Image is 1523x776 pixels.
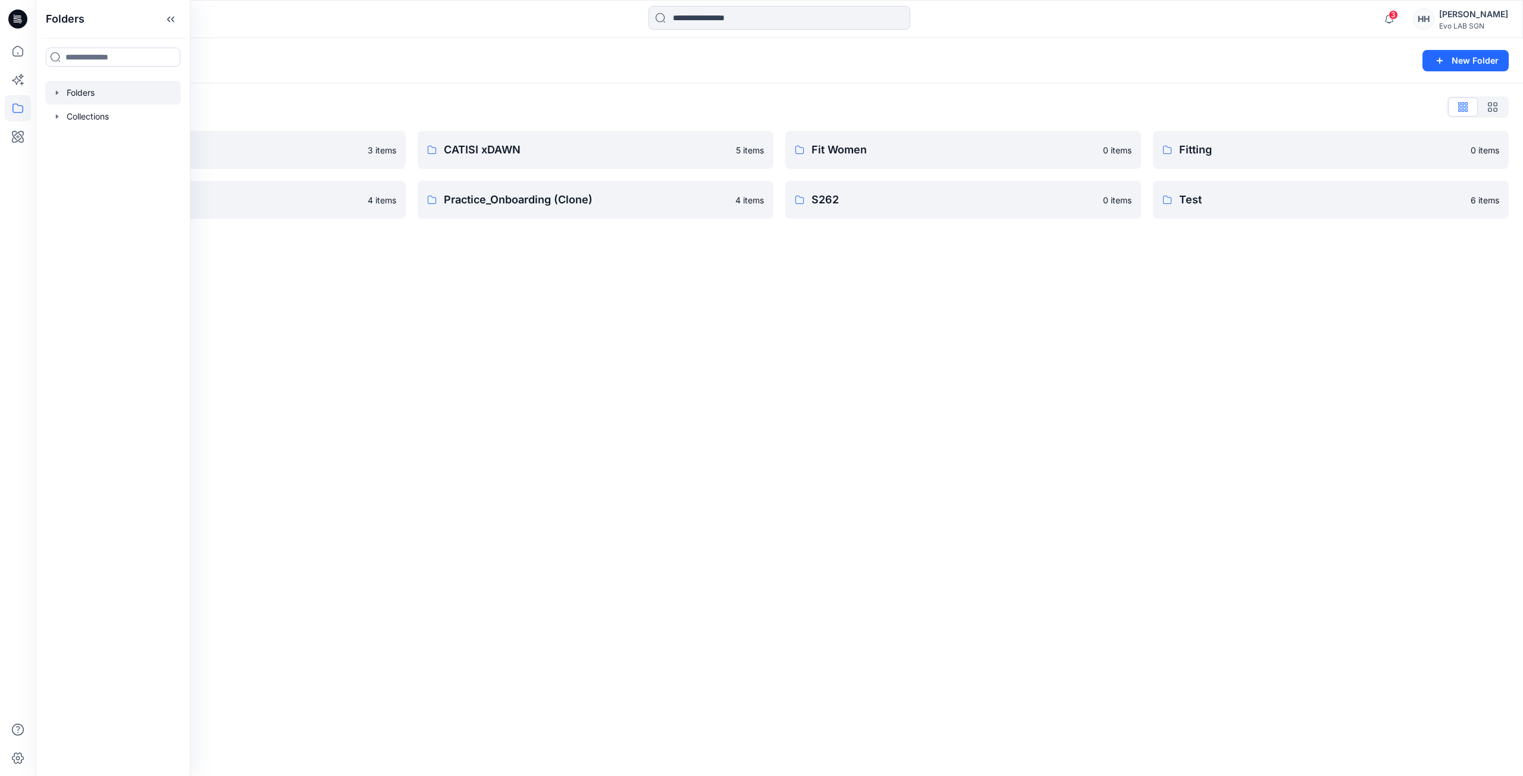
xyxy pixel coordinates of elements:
[1439,21,1508,30] div: Evo LAB SGN
[76,142,361,158] p: 3D NEW SAMPLE
[444,142,729,158] p: CATISI xDAWN
[368,194,396,206] p: 4 items
[368,144,396,156] p: 3 items
[811,191,1096,208] p: S262
[1413,8,1434,30] div: HH
[1179,191,1464,208] p: Test
[1153,131,1509,169] a: Fitting0 items
[1103,194,1132,206] p: 0 items
[418,181,773,219] a: Practice_Onboarding (Clone)4 items
[811,142,1096,158] p: Fit Women
[1153,181,1509,219] a: Test6 items
[1439,7,1508,21] div: [PERSON_NAME]
[1179,142,1464,158] p: Fitting
[50,181,406,219] a: Practice_Onboarding4 items
[50,131,406,169] a: 3D NEW SAMPLE3 items
[444,191,728,208] p: Practice_Onboarding (Clone)
[735,194,764,206] p: 4 items
[785,181,1141,219] a: S2620 items
[418,131,773,169] a: CATISI xDAWN5 items
[76,191,361,208] p: Practice_Onboarding
[1103,144,1132,156] p: 0 items
[1389,10,1398,20] span: 3
[785,131,1141,169] a: Fit Women0 items
[736,144,764,156] p: 5 items
[1471,144,1499,156] p: 0 items
[1422,50,1509,71] button: New Folder
[1471,194,1499,206] p: 6 items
